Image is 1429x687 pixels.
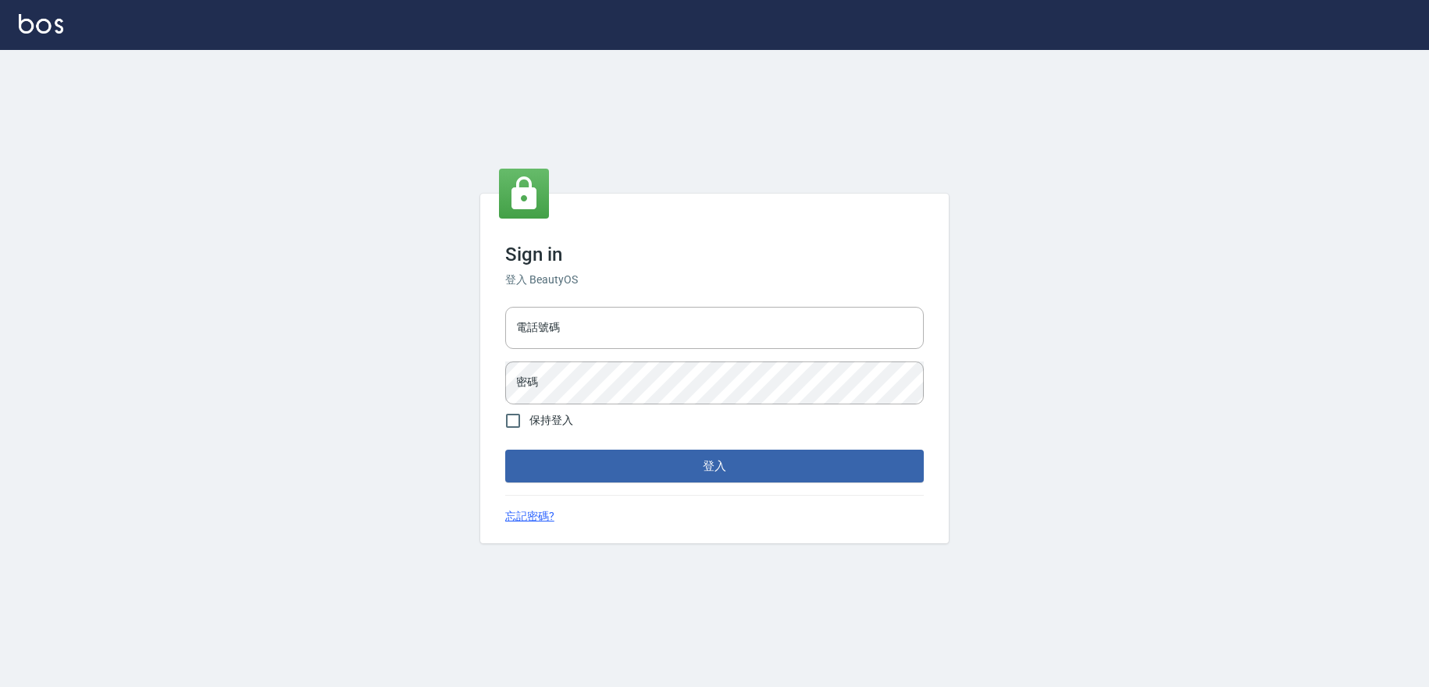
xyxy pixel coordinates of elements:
[529,412,573,429] span: 保持登入
[505,508,554,525] a: 忘記密碼?
[505,272,924,288] h6: 登入 BeautyOS
[505,244,924,265] h3: Sign in
[19,14,63,34] img: Logo
[505,450,924,482] button: 登入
